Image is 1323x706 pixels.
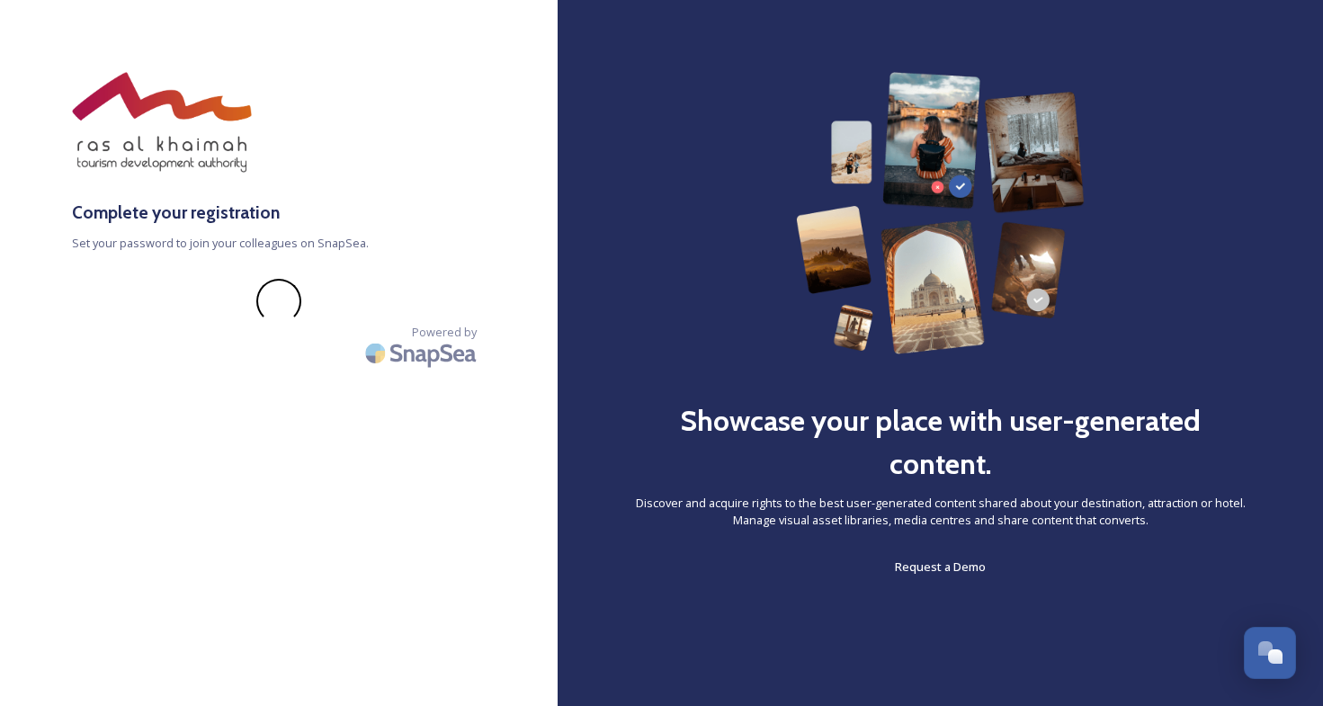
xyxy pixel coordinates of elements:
[72,200,486,226] h3: Complete your registration
[630,399,1251,486] h2: Showcase your place with user-generated content.
[796,72,1084,354] img: 63b42ca75bacad526042e722_Group%20154-p-800.png
[360,332,486,374] img: SnapSea Logo
[72,72,252,173] img: raktda_eng_new-stacked-logo_rgb.png
[412,324,477,341] span: Powered by
[72,235,486,252] span: Set your password to join your colleagues on SnapSea.
[895,559,986,575] span: Request a Demo
[630,495,1251,529] span: Discover and acquire rights to the best user-generated content shared about your destination, att...
[1244,627,1296,679] button: Open Chat
[895,556,986,577] a: Request a Demo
